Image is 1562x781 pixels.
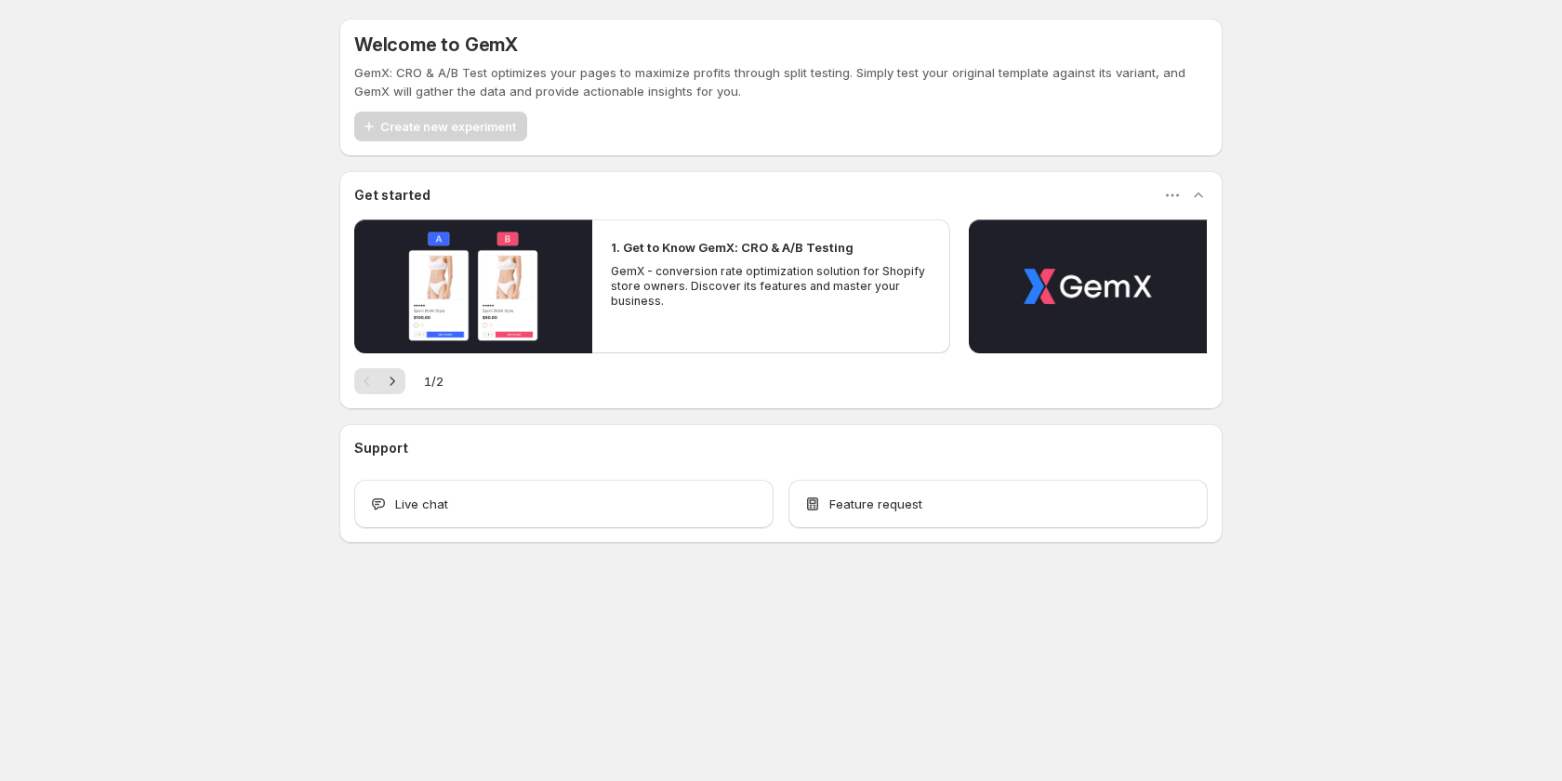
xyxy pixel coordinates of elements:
button: Next [379,368,405,394]
h5: Welcome to GemX [354,33,518,56]
span: 1 / 2 [424,372,443,390]
p: GemX - conversion rate optimization solution for Shopify store owners. Discover its features and ... [611,264,931,309]
h3: Support [354,439,408,457]
h3: Get started [354,186,430,205]
p: GemX: CRO & A/B Test optimizes your pages to maximize profits through split testing. Simply test ... [354,63,1208,100]
button: Play video [354,219,592,353]
button: Play video [969,219,1207,353]
h2: 1. Get to Know GemX: CRO & A/B Testing [611,238,854,257]
span: Feature request [829,495,922,513]
nav: Pagination [354,368,405,394]
span: Live chat [395,495,448,513]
